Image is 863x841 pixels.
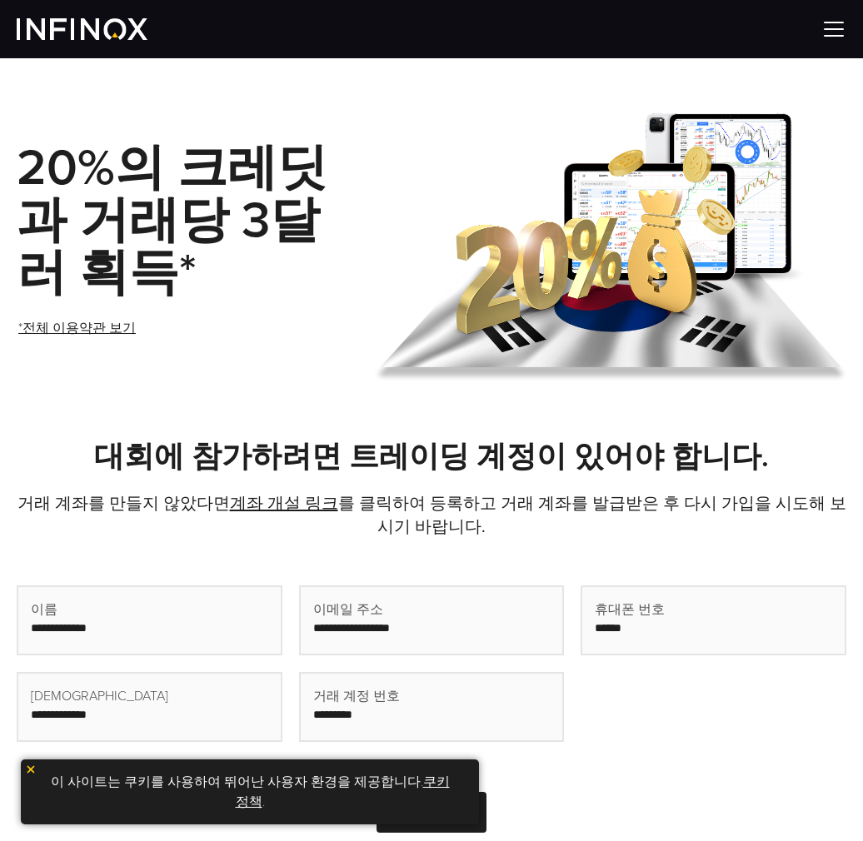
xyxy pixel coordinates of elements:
strong: 20%의 크레딧과 거래당 3달러 획득* [17,138,327,303]
span: 이름 [31,600,57,620]
span: 거래 계정 번호 [313,686,400,706]
p: 이 사이트는 쿠키를 사용하여 뛰어난 사용자 환경을 제공합니다. . [29,768,471,816]
span: 이메일 주소 [313,600,383,620]
a: *전체 이용약관 보기 [17,308,137,349]
p: 거래 계좌를 만들지 않았다면 를 클릭하여 등록하고 거래 계좌를 발급받은 후 다시 가입을 시도해 보시기 바랍니다. [17,492,846,539]
img: yellow close icon [25,764,37,775]
a: 계좌 개설 링크 [230,494,338,514]
span: 휴대폰 번호 [595,600,665,620]
span: [DEMOGRAPHIC_DATA] [31,686,168,706]
strong: 대회에 참가하려면 트레이딩 계정이 있어야 합니다. [94,439,769,475]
